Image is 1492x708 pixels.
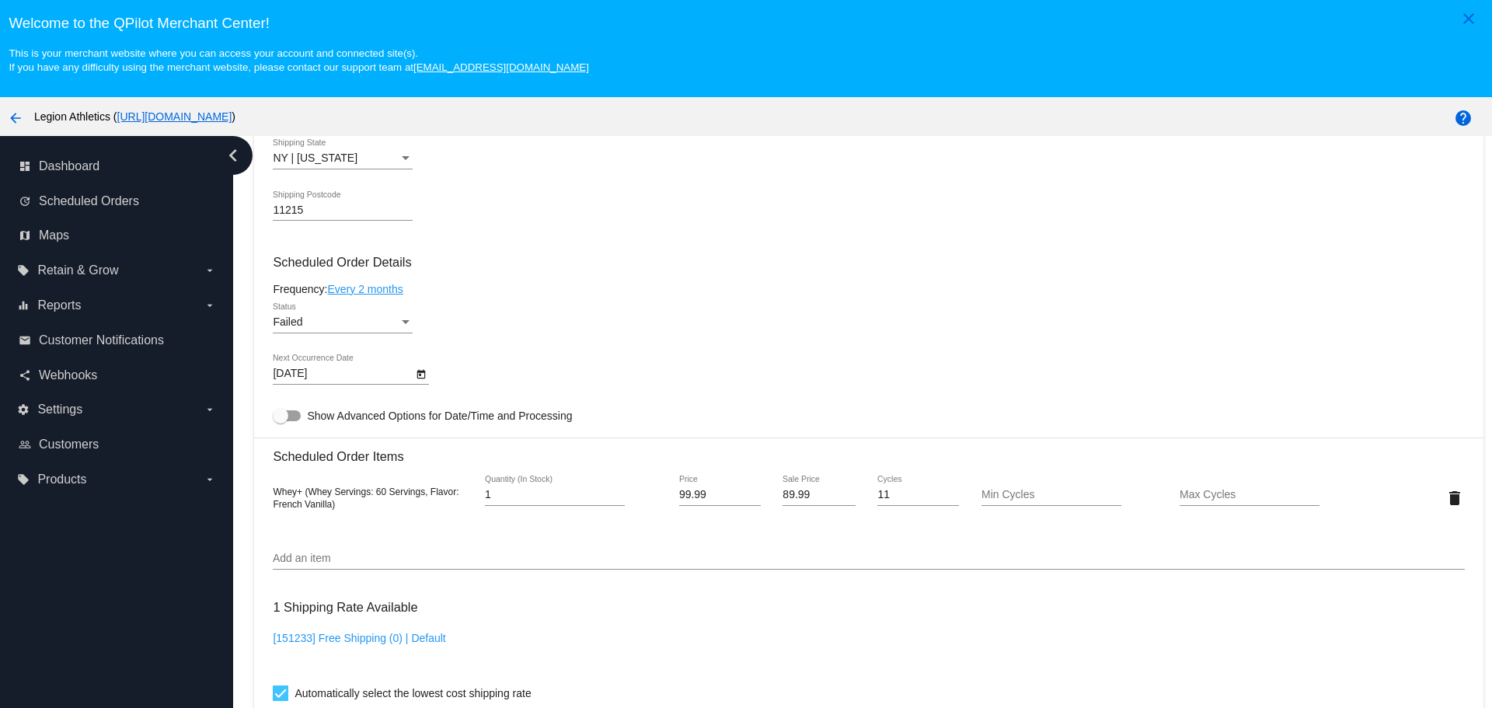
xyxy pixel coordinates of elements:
[19,328,216,353] a: email Customer Notifications
[204,403,216,416] i: arrow_drop_down
[679,489,761,501] input: Price
[19,363,216,388] a: share Webhooks
[39,333,164,347] span: Customer Notifications
[1445,489,1464,507] mat-icon: delete
[9,15,1483,32] h3: Welcome to the QPilot Merchant Center!
[17,403,30,416] i: settings
[273,255,1464,270] h3: Scheduled Order Details
[295,684,531,703] span: Automatically select the lowest cost shipping rate
[273,316,302,328] span: Failed
[327,283,403,295] a: Every 2 months
[877,489,959,501] input: Cycles
[37,263,118,277] span: Retain & Grow
[19,160,31,173] i: dashboard
[413,365,429,382] button: Open calendar
[273,632,445,644] a: [151233] Free Shipping (0) | Default
[19,154,216,179] a: dashboard Dashboard
[273,368,413,380] input: Next Occurrence Date
[6,109,25,127] mat-icon: arrow_back
[19,334,31,347] i: email
[221,143,246,168] i: chevron_left
[9,47,588,73] small: This is your merchant website where you can access your account and connected site(s). If you hav...
[39,438,99,452] span: Customers
[17,299,30,312] i: equalizer
[19,189,216,214] a: update Scheduled Orders
[273,438,1464,464] h3: Scheduled Order Items
[19,438,31,451] i: people_outline
[19,369,31,382] i: share
[413,61,589,73] a: [EMAIL_ADDRESS][DOMAIN_NAME]
[37,403,82,417] span: Settings
[273,553,1464,565] input: Add an item
[117,110,232,123] a: [URL][DOMAIN_NAME]
[19,195,31,208] i: update
[39,228,69,242] span: Maps
[37,298,81,312] span: Reports
[273,487,458,510] span: Whey+ (Whey Servings: 60 Servings, Flavor: French Vanilla)
[273,204,413,217] input: Shipping Postcode
[1180,489,1319,501] input: Max Cycles
[273,152,413,165] mat-select: Shipping State
[19,229,31,242] i: map
[273,316,413,329] mat-select: Status
[273,152,357,164] span: NY | [US_STATE]
[981,489,1121,501] input: Min Cycles
[783,489,855,501] input: Sale Price
[307,408,572,424] span: Show Advanced Options for Date/Time and Processing
[273,283,1464,295] div: Frequency:
[1459,9,1478,28] mat-icon: close
[273,591,417,624] h3: 1 Shipping Rate Available
[39,368,97,382] span: Webhooks
[39,194,139,208] span: Scheduled Orders
[1454,109,1473,127] mat-icon: help
[37,473,86,487] span: Products
[204,264,216,277] i: arrow_drop_down
[204,299,216,312] i: arrow_drop_down
[17,264,30,277] i: local_offer
[19,432,216,457] a: people_outline Customers
[39,159,99,173] span: Dashboard
[34,110,235,123] span: Legion Athletics ( )
[204,473,216,486] i: arrow_drop_down
[19,223,216,248] a: map Maps
[17,473,30,486] i: local_offer
[485,489,625,501] input: Quantity (In Stock)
